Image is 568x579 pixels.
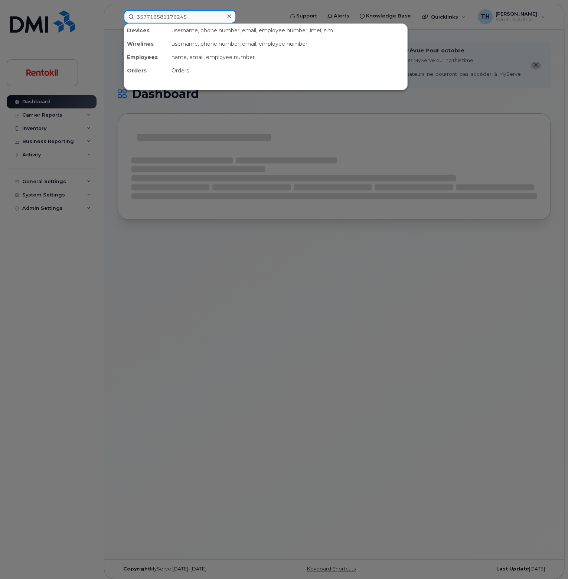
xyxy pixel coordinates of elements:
[124,51,169,64] div: Employees
[169,64,407,77] div: Orders
[169,24,407,37] div: username, phone number, email, employee number, imei, sim
[169,51,407,64] div: name, email, employee number
[124,64,169,77] div: Orders
[124,37,169,51] div: Wirelines
[536,547,562,573] iframe: Messenger Launcher
[124,24,169,37] div: Devices
[169,37,407,51] div: username, phone number, email, employee number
